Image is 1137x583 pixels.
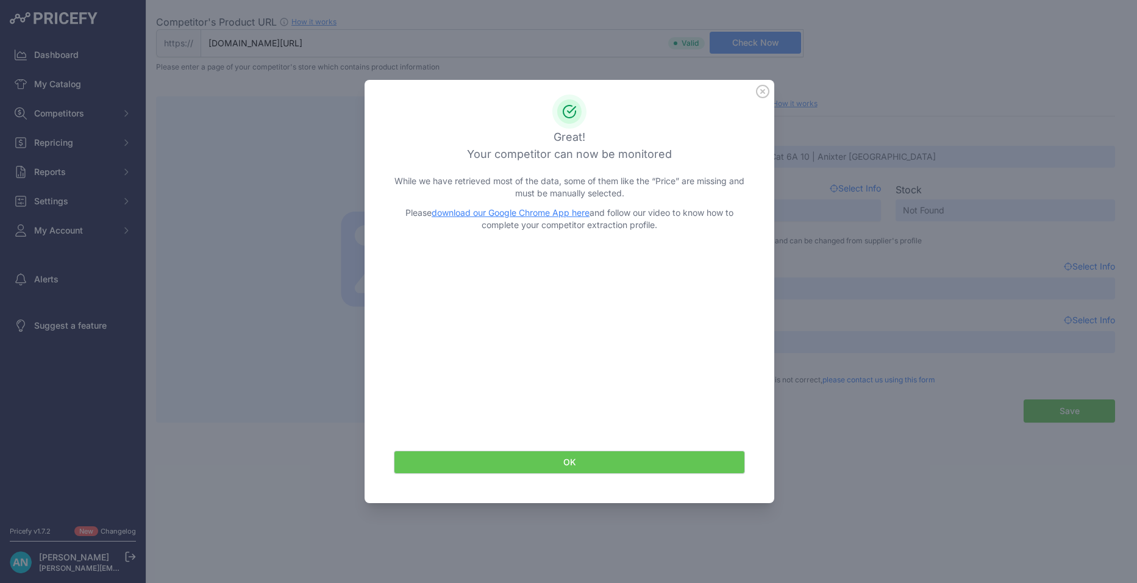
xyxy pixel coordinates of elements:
p: While we have retrieved most of the data, some of them like the “Price” are missing and must be m... [394,175,745,199]
h3: Great! [394,129,745,146]
a: download our Google Chrome App here [432,207,590,218]
h3: Your competitor can now be monitored [394,146,745,163]
button: OK [394,451,745,474]
p: Please and follow our video to know how to complete your competitor extraction profile. [394,207,745,231]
